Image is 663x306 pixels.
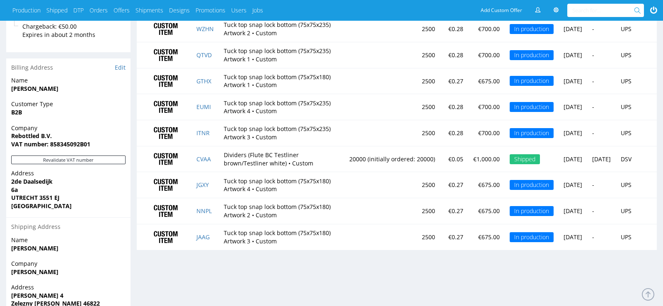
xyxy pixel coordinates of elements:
[115,63,126,72] a: Edit
[587,224,616,250] td: -
[616,224,644,250] td: UPS
[616,172,644,198] td: UPS
[344,42,440,68] td: 2500
[145,71,186,92] img: ico-item-custom-a8f9c3db6a5631ce2f509e228e8b95abde266dc4376634de7b166047de09ff05.png
[196,51,212,59] a: QTVD
[440,42,468,68] td: €0.28
[616,146,644,172] td: DSV
[73,6,84,15] a: DTP
[473,51,500,59] p: €700.00
[559,146,587,172] td: [DATE]
[440,224,468,250] td: €0.27
[196,103,211,111] a: EUMI
[145,45,186,66] img: ico-item-custom-a8f9c3db6a5631ce2f509e228e8b95abde266dc4376634de7b166047de09ff05.png
[473,25,500,33] p: €700.00
[510,128,554,138] div: In production
[473,129,500,137] p: €700.00
[196,233,210,241] a: JAAG
[616,16,644,42] td: UPS
[6,58,131,77] div: Billing Address
[473,181,500,189] p: €675.00
[219,224,344,250] td: Tuck top snap lock bottom (75x75x180) Artwork 3 • Custom
[440,120,468,146] td: €0.28
[510,76,554,86] div: In production
[559,94,587,120] td: [DATE]
[196,207,212,215] a: NNPL
[510,102,554,112] div: In production
[510,154,540,164] div: Shipped
[196,77,211,85] a: GTHX
[587,68,616,94] td: -
[169,6,190,15] a: Designs
[219,42,344,68] td: Tuck top snap lock bottom (75x75x235) Artwork 1 • Custom
[196,129,210,137] a: ITNR
[11,100,126,108] span: Customer Type
[231,6,247,15] a: Users
[46,6,68,15] a: Shipped
[11,291,63,299] strong: [PERSON_NAME] 4
[11,85,58,92] strong: [PERSON_NAME]
[440,198,468,224] td: €0.27
[11,155,126,164] button: Revalidate VAT number
[136,6,163,15] a: Shipments
[11,268,58,276] strong: [PERSON_NAME]
[219,120,344,146] td: Tuck top snap lock bottom (75x75x235) Artwork 3 • Custom
[11,108,22,116] strong: B2B
[196,155,211,163] a: CVAA
[559,120,587,146] td: [DATE]
[6,217,131,236] div: Shipping Address
[11,283,126,291] span: Address
[11,186,18,194] strong: 6a
[11,177,53,185] strong: 2de Daalsedijk
[219,68,344,94] td: Tuck top snap lock bottom (75x75x180) Artwork 1 • Custom
[473,233,500,241] p: €675.00
[90,6,108,15] a: Orders
[344,198,440,224] td: 2500
[559,198,587,224] td: [DATE]
[145,19,186,39] img: ico-item-custom-a8f9c3db6a5631ce2f509e228e8b95abde266dc4376634de7b166047de09ff05.png
[344,68,440,94] td: 2500
[616,42,644,68] td: UPS
[344,172,440,198] td: 2500
[587,198,616,224] td: -
[145,123,186,143] img: ico-item-custom-a8f9c3db6a5631ce2f509e228e8b95abde266dc4376634de7b166047de09ff05.png
[196,181,209,189] a: JGXY
[473,103,500,111] p: €700.00
[344,120,440,146] td: 2500
[440,94,468,120] td: €0.28
[587,172,616,198] td: -
[440,68,468,94] td: €0.27
[219,94,344,120] td: Tuck top snap lock bottom (75x75x235) Artwork 4 • Custom
[219,146,344,172] td: Dividers (Flute BC Testliner brown/Testliner white) • Custom
[196,6,225,15] a: Promotions
[559,68,587,94] td: [DATE]
[510,50,554,60] div: In production
[559,16,587,42] td: [DATE]
[22,22,95,31] span: Chargeback: €50.00
[616,198,644,224] td: UPS
[587,120,616,146] td: -
[12,6,41,15] a: Production
[587,42,616,68] td: -
[559,172,587,198] td: [DATE]
[344,146,440,172] td: 20000 (initially ordered: 20000)
[344,94,440,120] td: 2500
[11,76,126,85] span: Name
[145,227,186,248] img: ico-item-custom-a8f9c3db6a5631ce2f509e228e8b95abde266dc4376634de7b166047de09ff05.png
[11,260,126,268] span: Company
[473,77,500,85] p: €675.00
[145,175,186,195] img: ico-item-custom-a8f9c3db6a5631ce2f509e228e8b95abde266dc4376634de7b166047de09ff05.png
[219,172,344,198] td: Tuck top snap lock bottom (75x75x180) Artwork 4 • Custom
[587,16,616,42] td: -
[145,201,186,221] img: ico-item-custom-a8f9c3db6a5631ce2f509e228e8b95abde266dc4376634de7b166047de09ff05.png
[616,68,644,94] td: UPS
[440,172,468,198] td: €0.27
[559,224,587,250] td: [DATE]
[440,146,468,172] td: €0.05
[145,97,186,117] img: ico-item-custom-a8f9c3db6a5631ce2f509e228e8b95abde266dc4376634de7b166047de09ff05.png
[11,140,90,148] strong: VAT number: 858345092B01
[344,16,440,42] td: 2500
[11,169,126,177] span: Address
[473,207,500,215] p: €675.00
[440,16,468,42] td: €0.28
